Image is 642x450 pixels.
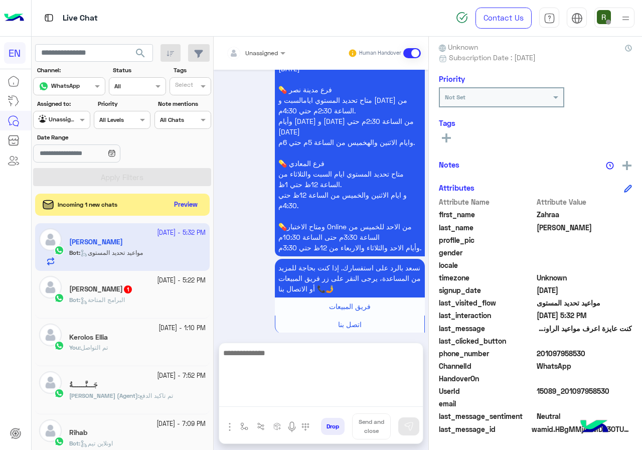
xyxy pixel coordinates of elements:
[157,276,206,285] small: [DATE] - 5:22 PM
[63,12,98,25] p: Live Chat
[81,344,108,351] span: تم التواصل
[544,13,555,24] img: tab
[69,344,81,351] b: :
[352,413,391,439] button: Send and close
[537,222,632,233] span: Youssef
[532,424,632,434] span: wamid.HBgMMjAxMDk3OTU4NTMwFQIAEhggQUNDNkUwRkJCNTNFNDdGRjhCRTAwMjE1MEY3REEyNjMA
[269,418,286,435] button: create order
[537,260,632,270] span: null
[537,272,632,283] span: Unknown
[439,272,535,283] span: timezone
[43,12,55,24] img: tab
[98,99,149,108] label: Priority
[404,421,414,431] img: send message
[338,320,362,329] span: اتصل بنا
[245,49,278,57] span: Unassigned
[275,259,425,297] p: 9/10/2025, 5:32 PM
[273,422,281,430] img: create order
[329,302,371,311] span: فريق المبيعات
[54,293,64,303] img: WhatsApp
[359,49,401,57] small: Human Handover
[128,44,153,66] button: search
[439,386,535,396] span: UserId
[537,361,632,371] span: 2
[439,285,535,295] span: signup_date
[439,411,535,421] span: last_message_sentiment
[622,161,631,170] img: add
[439,373,535,384] span: HandoverOn
[537,197,632,207] span: Attribute Value
[439,42,478,52] span: Unknown
[134,47,146,59] span: search
[69,344,79,351] span: You
[301,423,309,431] img: make a call
[39,276,62,298] img: defaultAdmin.png
[156,419,206,429] small: [DATE] - 7:09 PM
[54,436,64,446] img: WhatsApp
[170,198,202,212] button: Preview
[4,42,26,64] div: EN
[69,381,98,389] h5: جَـــنَّــــــةُ
[439,260,535,270] span: locale
[537,285,632,295] span: 2025-09-22T18:25:04.488Z
[439,197,535,207] span: Attribute Name
[439,297,535,308] span: last_visited_flow
[597,10,611,24] img: userImage
[537,348,632,359] span: 201097958530
[124,285,132,293] span: 1
[439,310,535,321] span: last_interaction
[69,285,133,293] h5: Esraa Elshahed
[69,296,79,304] span: Bot
[33,168,211,186] button: Apply Filters
[439,336,535,346] span: last_clicked_button
[158,324,206,333] small: [DATE] - 1:10 PM
[321,418,345,435] button: Drop
[158,99,210,108] label: Note mentions
[439,74,465,83] h6: Priority
[537,323,632,334] span: كنت عايزة اعرف مواعيد الراوند الجديده
[439,160,459,169] h6: Notes
[157,371,206,381] small: [DATE] - 7:52 PM
[257,422,265,430] img: Trigger scenario
[475,8,532,29] a: Contact Us
[139,392,173,399] span: تم تاكيد الدفع
[439,323,535,334] span: last_message
[69,439,79,447] span: Bot
[537,310,632,321] span: 2025-10-09T14:32:11.095Z
[174,66,210,75] label: Tags
[439,183,474,192] h6: Attributes
[286,421,298,433] img: send voice note
[69,392,138,399] span: [PERSON_NAME] (Agent)
[537,398,632,409] span: null
[537,386,632,396] span: 15089_201097958530
[439,398,535,409] span: email
[253,418,269,435] button: Trigger scenario
[539,8,559,29] a: tab
[69,439,80,447] b: :
[37,133,149,142] label: Date Range
[4,8,24,29] img: Logo
[439,348,535,359] span: phone_number
[174,80,193,92] div: Select
[39,419,62,442] img: defaultAdmin.png
[236,418,253,435] button: select flow
[537,209,632,220] span: Zahraa
[439,118,632,127] h6: Tags
[439,361,535,371] span: ChannelId
[54,388,64,398] img: WhatsApp
[80,296,125,304] span: البرامج المتاحة
[69,428,87,437] h5: Rihab
[449,52,536,63] span: Subscription Date : [DATE]
[456,12,468,24] img: spinner
[571,13,583,24] img: tab
[439,247,535,258] span: gender
[39,371,62,394] img: defaultAdmin.png
[439,424,530,434] span: last_message_id
[445,93,465,101] b: Not Set
[39,324,62,346] img: defaultAdmin.png
[439,222,535,233] span: last_name
[537,411,632,421] span: 0
[240,422,248,430] img: select flow
[224,421,236,433] img: send attachment
[537,297,632,308] span: مواعيد تحديد المستوى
